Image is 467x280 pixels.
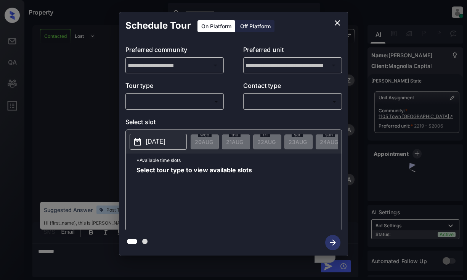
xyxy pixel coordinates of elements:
[330,15,345,31] button: close
[125,45,224,57] p: Preferred community
[136,154,342,167] p: *Available time slots
[136,167,252,228] span: Select tour type to view available slots
[130,134,187,150] button: [DATE]
[119,12,197,39] h2: Schedule Tour
[197,20,235,32] div: On Platform
[125,117,342,129] p: Select slot
[236,20,274,32] div: Off Platform
[243,45,342,57] p: Preferred unit
[146,137,165,146] p: [DATE]
[243,81,342,93] p: Contact type
[125,81,224,93] p: Tour type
